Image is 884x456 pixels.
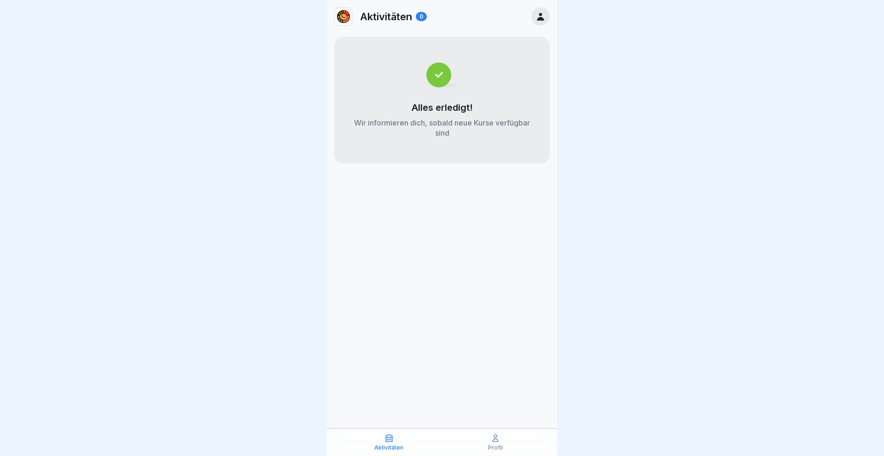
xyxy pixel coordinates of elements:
[360,11,412,23] p: Aktivitäten
[353,118,531,138] p: Wir informieren dich, sobald neue Kurse verfügbar sind
[374,445,403,451] p: Aktivitäten
[416,12,427,21] div: 0
[488,445,503,451] p: Profil
[335,8,352,25] img: ii8xueqhni43aqz5mob25rg7.png
[426,63,458,87] img: completed.svg
[412,102,473,113] p: Alles erledigt!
